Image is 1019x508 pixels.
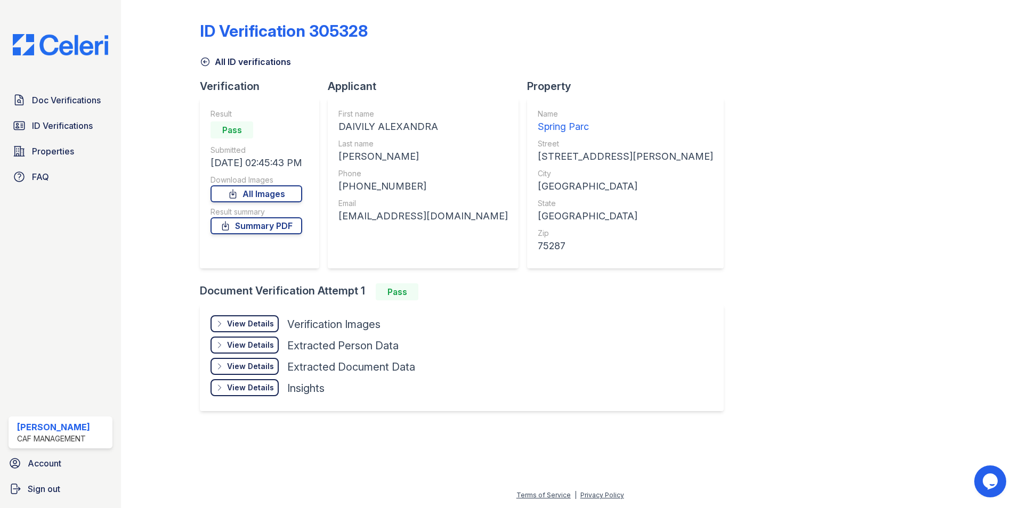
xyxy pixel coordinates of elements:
span: ID Verifications [32,119,93,132]
div: First name [338,109,508,119]
a: FAQ [9,166,112,187]
a: Terms of Service [516,491,571,499]
span: Doc Verifications [32,94,101,106]
div: Applicant [328,79,527,94]
div: Phone [338,168,508,179]
div: [PHONE_NUMBER] [338,179,508,194]
div: View Details [227,318,274,329]
div: Name [538,109,713,119]
div: CAF Management [17,433,90,444]
a: Summary PDF [211,217,302,234]
div: | [575,491,577,499]
div: View Details [227,382,274,393]
div: ID Verification 305328 [200,21,368,40]
div: [PERSON_NAME] [17,421,90,433]
a: ID Verifications [9,115,112,136]
div: Submitted [211,145,302,155]
div: Download Images [211,175,302,185]
div: Result [211,109,302,119]
div: [EMAIL_ADDRESS][DOMAIN_NAME] [338,209,508,224]
div: Pass [376,283,418,300]
div: Extracted Document Data [287,359,415,374]
span: Account [28,457,61,470]
div: City [538,168,713,179]
div: Pass [211,121,253,138]
div: [GEOGRAPHIC_DATA] [538,209,713,224]
div: Document Verification Attempt 1 [200,283,732,300]
div: Street [538,138,713,149]
div: 75287 [538,239,713,253]
div: DAIVILY ALEXANDRA [338,119,508,134]
div: Last name [338,138,508,149]
span: FAQ [32,170,49,183]
a: Name Spring Parc [538,109,713,134]
div: Spring Parc [538,119,713,134]
div: [STREET_ADDRESS][PERSON_NAME] [538,149,713,164]
a: Sign out [4,478,117,499]
span: Properties [32,145,74,158]
a: All ID verifications [200,55,291,68]
div: Email [338,198,508,209]
div: Zip [538,228,713,239]
span: Sign out [28,482,60,495]
iframe: chat widget [974,465,1008,497]
div: Insights [287,381,325,396]
a: All Images [211,185,302,202]
div: View Details [227,340,274,350]
div: [DATE] 02:45:43 PM [211,155,302,170]
div: [GEOGRAPHIC_DATA] [538,179,713,194]
a: Doc Verifications [9,89,112,111]
a: Account [4,453,117,474]
div: View Details [227,361,274,372]
div: Verification [200,79,328,94]
a: Privacy Policy [580,491,624,499]
div: [PERSON_NAME] [338,149,508,164]
div: Property [527,79,732,94]
div: Extracted Person Data [287,338,399,353]
a: Properties [9,141,112,162]
div: State [538,198,713,209]
div: Verification Images [287,317,381,332]
div: Result summary [211,207,302,217]
img: CE_Logo_Blue-a8612792a0a2168367f1c8372b55b34899dd931a85d93a1a3d3e32e68fde9ad4.png [4,34,117,55]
